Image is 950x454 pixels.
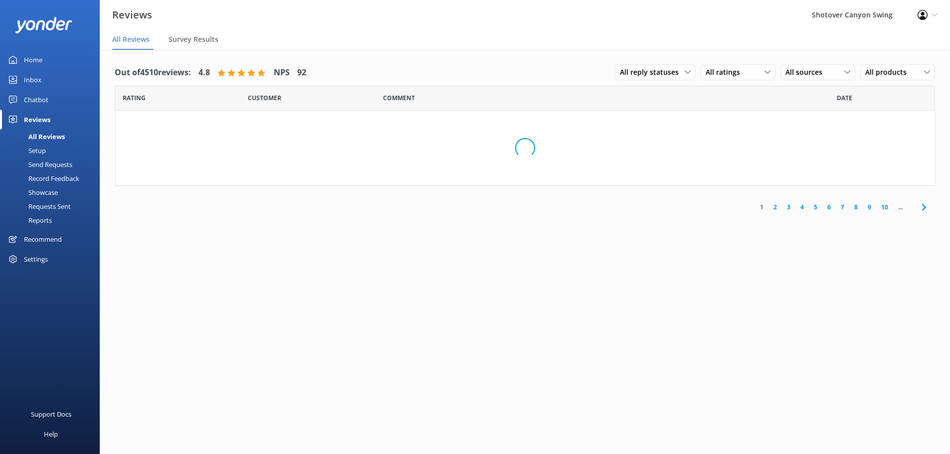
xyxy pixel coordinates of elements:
a: Showcase [6,185,100,199]
a: Reports [6,213,100,227]
div: Send Requests [6,157,72,171]
span: Date [123,93,146,103]
a: 3 [782,202,795,212]
div: Recommend [24,229,62,249]
div: Reports [6,213,52,227]
a: 6 [822,202,836,212]
a: 1 [755,202,768,212]
div: Record Feedback [6,171,79,185]
span: Survey Results [169,34,218,44]
div: Showcase [6,185,58,199]
div: Chatbot [24,90,48,110]
div: Requests Sent [6,199,71,213]
span: Date [837,93,852,103]
span: All products [865,67,913,78]
span: All sources [785,67,828,78]
a: 2 [768,202,782,212]
span: Question [383,93,415,103]
div: All Reviews [6,130,65,144]
div: Inbox [24,70,41,90]
a: Setup [6,144,100,157]
div: Home [24,50,42,70]
a: 8 [849,202,863,212]
a: 5 [809,202,822,212]
span: Date [248,93,281,103]
div: Reviews [24,110,50,130]
a: 9 [863,202,876,212]
div: Setup [6,144,46,157]
div: Settings [24,249,48,269]
h4: Out of 4510 reviews: [115,66,191,79]
a: Send Requests [6,157,100,171]
a: 7 [836,202,849,212]
a: All Reviews [6,130,100,144]
h3: Reviews [112,7,152,23]
a: Record Feedback [6,171,100,185]
span: All Reviews [112,34,150,44]
h4: NPS [274,66,290,79]
span: All reply statuses [620,67,685,78]
h4: 92 [297,66,306,79]
h4: 4.8 [198,66,210,79]
div: Support Docs [31,404,71,424]
span: ... [893,202,908,212]
a: 4 [795,202,809,212]
a: Requests Sent [6,199,100,213]
a: 10 [876,202,893,212]
img: yonder-white-logo.png [15,17,72,33]
div: Help [44,424,58,444]
span: All ratings [706,67,746,78]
